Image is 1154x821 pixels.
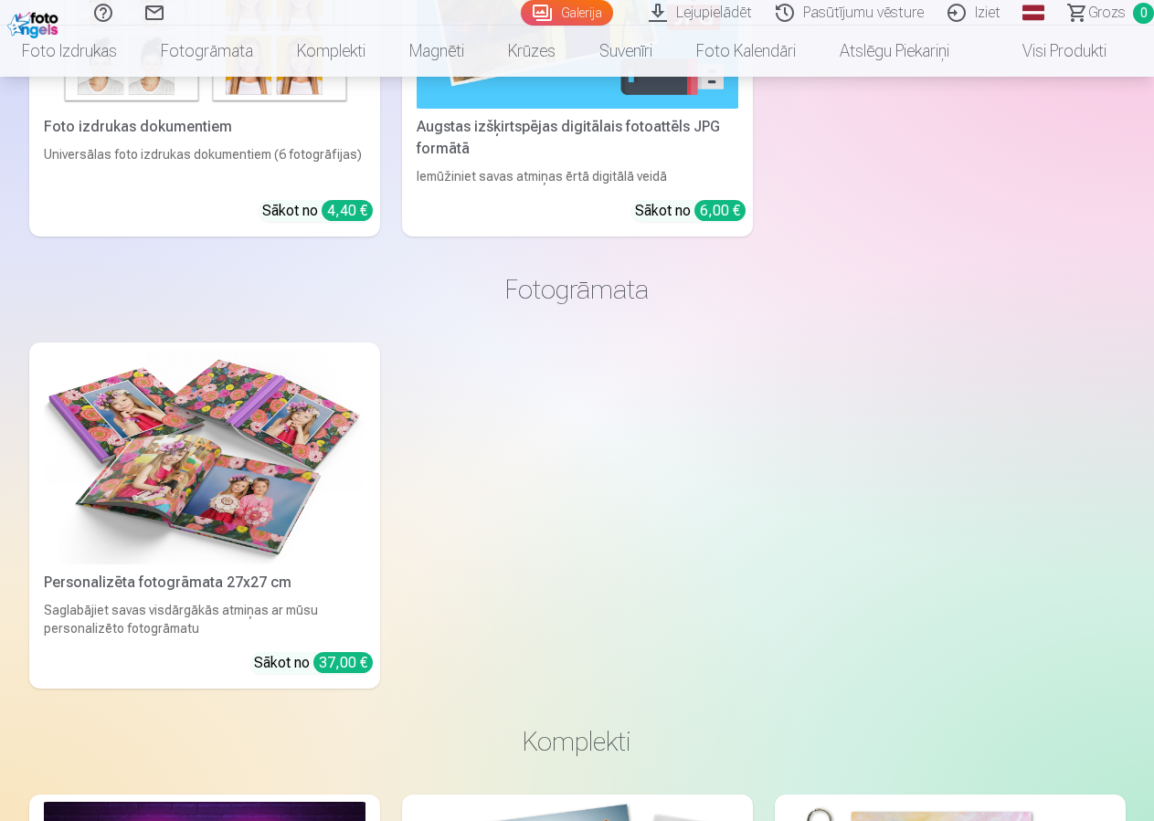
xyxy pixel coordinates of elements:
a: Fotogrāmata [139,26,275,77]
div: Saglabājiet savas visdārgākās atmiņas ar mūsu personalizēto fotogrāmatu [37,601,373,637]
div: Sākot no [262,200,373,222]
h3: Fotogrāmata [44,273,1111,306]
div: Foto izdrukas dokumentiem [37,116,373,138]
span: Grozs [1088,2,1126,24]
div: Sākot no [635,200,746,222]
a: Suvenīri [577,26,674,77]
div: Sākot no [254,652,373,674]
span: 0 [1133,3,1154,24]
a: Komplekti [275,26,387,77]
div: Universālas foto izdrukas dokumentiem (6 fotogrāfijas) [37,145,373,185]
div: Personalizēta fotogrāmata 27x27 cm [37,572,373,594]
img: Personalizēta fotogrāmata 27x27 cm [44,350,365,564]
a: Personalizēta fotogrāmata 27x27 cmPersonalizēta fotogrāmata 27x27 cmSaglabājiet savas visdārgākās... [29,342,380,689]
div: 37,00 € [313,652,373,673]
div: 4,40 € [322,200,373,221]
a: Magnēti [387,26,486,77]
a: Visi produkti [971,26,1128,77]
h3: Komplekti [44,725,1111,758]
a: Foto kalendāri [674,26,818,77]
a: Krūzes [486,26,577,77]
div: Augstas izšķirtspējas digitālais fotoattēls JPG formātā [409,116,746,160]
div: 6,00 € [694,200,746,221]
div: Iemūžiniet savas atmiņas ērtā digitālā veidā [409,167,746,185]
img: /fa1 [7,7,63,38]
a: Atslēgu piekariņi [818,26,971,77]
